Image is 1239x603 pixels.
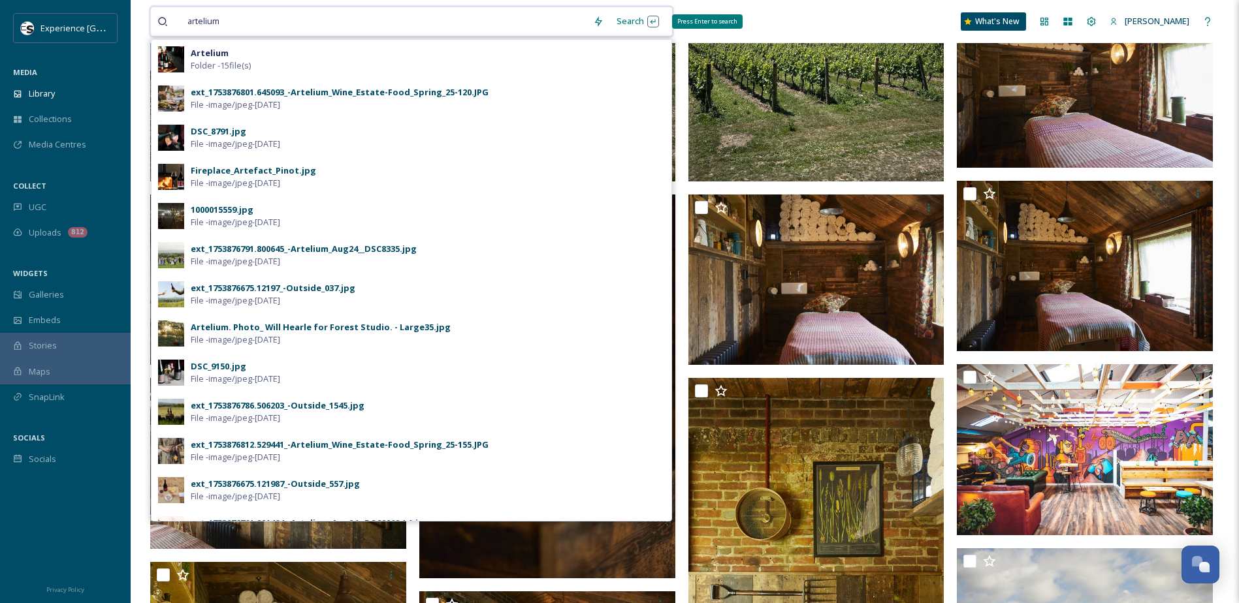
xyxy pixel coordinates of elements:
[191,294,280,307] span: File - image/jpeg - [DATE]
[13,433,45,442] span: SOCIALS
[191,517,430,529] div: ext_1753876791.821494_-Artelium_Aug24__DSC8298 1 1.jpg
[46,581,84,596] a: Privacy Policy
[191,59,251,72] span: Folder - 15 file(s)
[46,585,84,594] span: Privacy Policy
[191,47,229,59] strong: Artelium
[158,320,184,347] img: 74841ea2-0a3a-4a2b-b748-84050af31c03.jpg
[191,177,280,189] span: File - image/jpeg - [DATE]
[29,391,65,403] span: SnapLink
[29,288,64,301] span: Galleries
[191,451,280,463] span: File - image/jpeg - [DATE]
[29,314,61,326] span: Embeds
[29,226,61,239] span: Uploads
[191,99,280,111] span: File - image/jpeg - [DATE]
[191,478,360,490] div: ext_1753876675.121987_-Outside_557.jpg
[158,281,184,307] img: dae94fdc-19e7-4c4a-95f2-c64491dffbb1.jpg
[191,243,417,255] div: ext_1753876791.800645_-Artelium_Aug24__DSC8335.jpg
[191,86,489,99] div: ext_1753876801.645093_-Artelium_Wine_Estate-Food_Spring_25-120.JPG
[158,85,184,112] img: e6654b11-7481-4538-8727-e0b97c4c8e6e.jpg
[158,46,184,72] img: 8bec3daf-0102-4ffd-8bcc-4ea5dc43484a.jpg
[191,373,280,385] span: File - image/jpeg - [DATE]
[688,194,944,365] img: Potting Shed - Credit Jake Eastham.jpg
[150,194,406,365] img: Potting shed interior, Credit Jake Eastham..jpg
[191,204,253,216] div: 1000015559.jpg
[191,439,489,451] div: ext_1753876812.529441_-Artelium_Wine_Estate-Food_Spring_25-155.JPG
[158,360,184,386] img: 71744022-7ce4-45da-975d-3a8ddbbb856c.jpg
[29,113,72,125] span: Collections
[191,125,246,138] div: DSC_8791.jpg
[1182,546,1219,583] button: Open Chat
[957,364,1213,535] img: Firebird brewery bar.jpg
[29,339,57,352] span: Stories
[961,12,1026,31] a: What's New
[191,333,280,346] span: File - image/jpeg - [DATE]
[158,125,184,151] img: 9da2f0be-77a1-4d52-a0b7-0fe0113f0791.jpg
[13,67,37,77] span: MEDIA
[191,138,280,150] span: File - image/jpeg - [DATE]
[68,227,88,238] div: 812
[158,399,184,425] img: 4b2e6ed1-7e19-43c8-bda1-fb5bfd999430.jpg
[13,181,46,191] span: COLLECT
[29,87,55,100] span: Library
[181,12,226,31] span: artelium
[29,365,50,378] span: Maps
[1125,15,1189,27] span: [PERSON_NAME]
[21,22,34,35] img: WSCC%20ES%20Socials%20Icon%20-%20Secondary%20-%20Black.jpg
[191,255,280,268] span: File - image/jpeg - [DATE]
[158,438,184,464] img: 5421b6f9-b446-4f41-8397-ecc95071ad70.jpg
[158,516,184,542] img: a8e87da1-710c-4685-8b04-bc5285f9aa16.jpg
[158,477,184,503] img: 452b2706-b4d0-41de-b054-3ba3dfe4acd3.jpg
[191,399,364,412] div: ext_1753876786.506203_-Outside_1545.jpg
[957,181,1213,352] img: Potting Shed- Credit Jake Eastham .jpg
[191,321,451,333] div: Artelium. Photo_ Will Hearle for Forest Studio. - Large35.jpg
[191,216,280,228] span: File - image/jpeg - [DATE]
[158,164,184,190] img: 99a381e4-e662-42f9-835f-ef188bf80ad8.jpg
[672,14,743,29] div: Press Enter to search
[29,201,46,213] span: UGC
[191,360,246,373] div: DSC_9150.jpg
[191,490,280,502] span: File - image/jpeg - [DATE]
[191,164,316,177] div: Fireplace_Artefact_Pinot.jpg
[191,282,355,294] div: ext_1753876675.12197_-Outside_037.jpg
[13,268,48,278] span: WIDGETS
[191,412,280,424] span: File - image/jpeg - [DATE]
[610,8,666,34] div: Search
[40,22,170,34] span: Experience [GEOGRAPHIC_DATA]
[158,203,184,229] img: e6f52ada-5d08-455f-8143-408ba812ec4c.jpg
[29,138,86,151] span: Media Centres
[29,453,56,465] span: Socials
[150,378,406,549] img: Potting Shed interior - Credit Jake Eastham .jpg
[158,242,184,268] img: 58f2e44f-2bd1-4f0d-abd4-af74c9079068.jpg
[1103,8,1196,34] a: [PERSON_NAME]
